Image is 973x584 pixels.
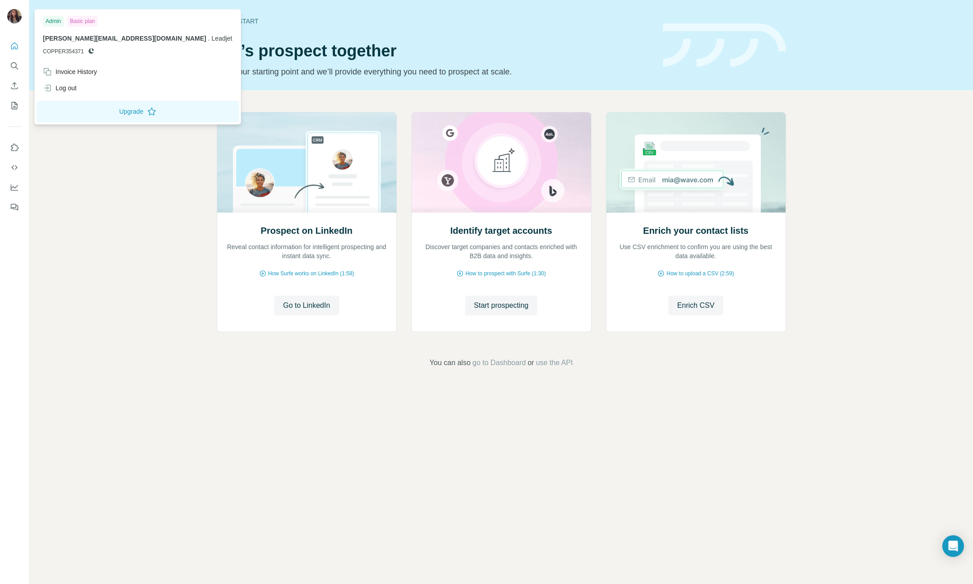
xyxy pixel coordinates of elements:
img: Identify target accounts [411,112,591,213]
div: Invoice History [43,67,97,76]
button: Enrich CSV [7,78,22,94]
img: Avatar [7,9,22,23]
div: Open Intercom Messenger [942,535,964,557]
span: or [528,357,534,368]
span: Start prospecting [474,300,529,311]
span: How to upload a CSV (2:59) [666,269,734,278]
button: Search [7,58,22,74]
h2: Prospect on LinkedIn [261,224,352,237]
span: [PERSON_NAME][EMAIL_ADDRESS][DOMAIN_NAME] [43,35,206,42]
div: Basic plan [67,16,98,27]
p: Discover target companies and contacts enriched with B2B data and insights. [421,242,582,260]
button: Start prospecting [465,296,538,315]
span: Go to LinkedIn [283,300,330,311]
button: Use Surfe on LinkedIn [7,139,22,156]
h2: Enrich your contact lists [643,224,748,237]
h1: Let’s prospect together [217,42,652,60]
span: . [208,35,210,42]
p: Pick your starting point and we’ll provide everything you need to prospect at scale. [217,65,652,78]
span: Enrich CSV [677,300,715,311]
p: Use CSV enrichment to confirm you are using the best data available. [615,242,777,260]
div: Quick start [217,17,652,26]
span: How to prospect with Surfe (1:30) [466,269,546,278]
button: Quick start [7,38,22,54]
div: Admin [43,16,64,27]
button: Enrich CSV [668,296,724,315]
span: How Surfe works on LinkedIn (1:58) [268,269,354,278]
button: Use Surfe API [7,159,22,176]
span: Leadjet [212,35,233,42]
button: Feedback [7,199,22,215]
button: My lists [7,97,22,114]
img: banner [663,23,786,67]
p: Reveal contact information for intelligent prospecting and instant data sync. [226,242,387,260]
button: Upgrade [37,101,239,122]
button: use the API [536,357,573,368]
h2: Identify target accounts [450,224,552,237]
img: Prospect on LinkedIn [217,112,397,213]
button: Dashboard [7,179,22,195]
span: COPPER354371 [43,47,84,56]
button: go to Dashboard [472,357,526,368]
button: Go to LinkedIn [274,296,339,315]
span: You can also [429,357,470,368]
div: Log out [43,83,77,93]
img: Enrich your contact lists [606,112,786,213]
